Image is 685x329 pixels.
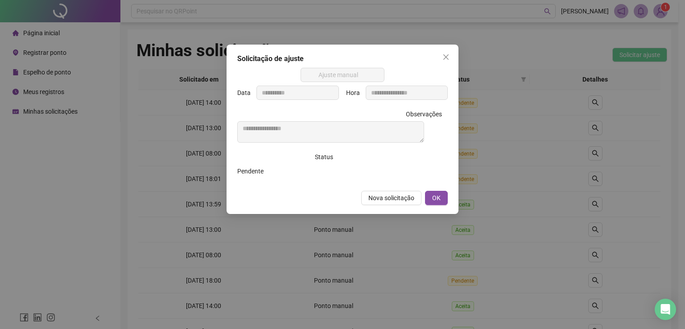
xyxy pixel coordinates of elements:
[315,150,339,164] label: Status
[346,86,366,100] label: Hora
[425,191,448,205] button: OK
[237,53,448,64] div: Solicitação de ajuste
[442,53,450,61] span: close
[237,86,256,100] label: Data
[432,193,441,203] span: OK
[306,68,380,82] span: Ajuste manual
[361,191,421,205] button: Nova solicitação
[406,107,448,121] label: Observações
[237,166,339,176] div: Pendente
[655,299,676,320] div: Open Intercom Messenger
[368,193,414,203] span: Nova solicitação
[439,50,453,64] button: Close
